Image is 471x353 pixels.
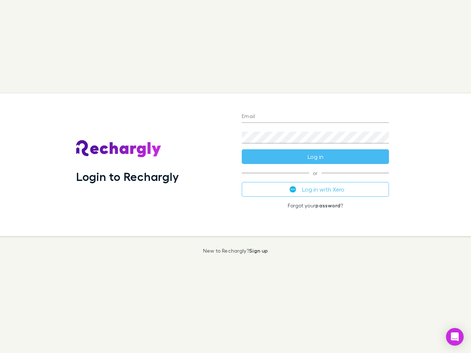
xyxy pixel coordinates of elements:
img: Xero's logo [290,186,296,193]
p: Forgot your ? [242,203,389,208]
button: Log in [242,149,389,164]
img: Rechargly's Logo [76,140,162,158]
a: password [315,202,340,208]
a: Sign up [249,247,268,254]
h1: Login to Rechargly [76,170,179,183]
div: Open Intercom Messenger [446,328,464,346]
p: New to Rechargly? [203,248,268,254]
button: Log in with Xero [242,182,389,197]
